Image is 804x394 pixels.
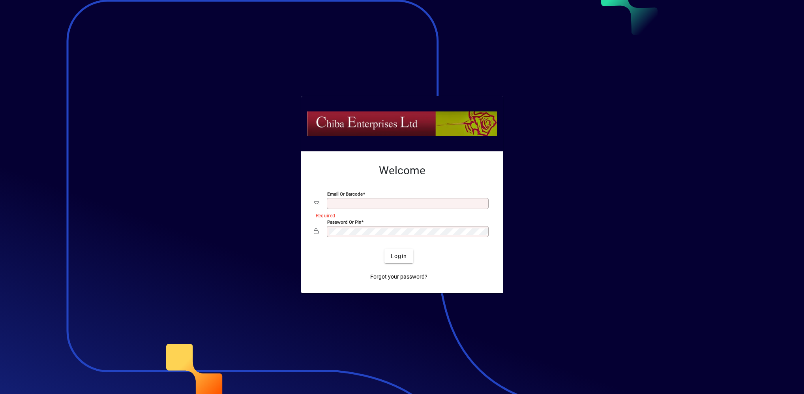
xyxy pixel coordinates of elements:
[327,191,363,197] mat-label: Email or Barcode
[314,164,491,177] h2: Welcome
[384,249,413,263] button: Login
[327,219,361,225] mat-label: Password or Pin
[370,273,427,281] span: Forgot your password?
[316,211,484,219] mat-error: Required
[391,252,407,260] span: Login
[367,270,431,284] a: Forgot your password?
